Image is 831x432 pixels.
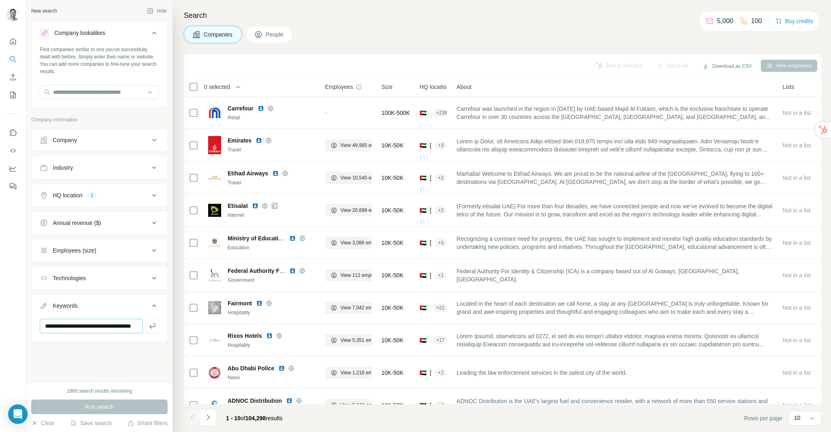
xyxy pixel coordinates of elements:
span: View 49,985 employees [340,142,392,149]
div: Find companies similar to one you've successfully dealt with before. Simply enter their name or w... [40,46,159,75]
button: Company lookalikes [32,23,167,46]
div: HQ location [53,191,82,199]
div: + 3 [435,142,447,149]
h4: Search [184,10,821,21]
div: Government [228,276,315,284]
button: View 5,042 employees [325,399,395,411]
span: Located in the heart of each destination we call home, a stay at any [GEOGRAPHIC_DATA] is truly u... [456,300,773,316]
div: Hospitality [228,341,315,349]
img: Logo of Abu Dhabi Police [208,366,221,379]
img: LinkedIn logo [272,170,279,177]
span: Federal Authority For Identity & Citizenship (ICA) is a company based out of Al Goways, [GEOGRAPH... [456,267,773,283]
div: News [228,374,315,381]
button: View 5,351 employees [325,334,395,346]
div: + 1 [435,272,447,279]
div: 1960 search results remaining [67,387,132,395]
div: Keywords [53,302,78,310]
span: 🇦🇪 [420,109,426,117]
div: + 2 [435,207,447,214]
div: Industry [53,164,73,172]
p: 5,000 [717,16,733,26]
span: 10K-50K [381,401,403,409]
img: LinkedIn logo [289,235,296,242]
img: Logo of Etihad Airways [208,171,221,184]
span: Lists [783,83,794,91]
div: Education [228,244,315,251]
span: Leading the law enforcement services in the safest city of the world. [456,369,626,377]
button: View 3,086 employees [325,237,395,249]
span: Not in a list [783,402,811,408]
span: 10K-50K [381,271,403,279]
span: 🇦🇪 [420,239,426,247]
span: ADNOC Distribution [228,397,282,405]
span: 100K-500K [381,109,410,117]
span: (Formerly etisalat UAE) For more than four decades, we have connected people and now we’ve evolve... [456,202,773,218]
span: Not in a list [783,305,811,311]
span: of [241,415,245,421]
span: 🇦🇪 [420,401,426,409]
button: Download as CSV [697,60,757,72]
span: Not in a list [783,175,811,181]
span: Etihad Airways [228,169,268,177]
span: 0 selected [204,83,230,91]
div: + 2 [435,369,447,376]
span: HQ location [420,83,449,91]
div: + 2 [435,174,447,181]
div: Retail [228,114,315,121]
span: View 10,540 employees [340,174,392,181]
span: 10K-50K [381,336,403,344]
span: Not in a list [783,272,811,279]
span: Not in a list [783,369,811,376]
div: Hospitality [228,309,315,316]
div: + 238 [433,109,450,117]
div: Travel [228,146,315,153]
span: Lorem ip Dolor, sit Ametcons Adipi elitsed doei 019,975 tempo inci utla etdo 949 magnaaliquaen. A... [456,137,773,153]
img: Logo of Etisalat [208,204,221,217]
span: 10K-50K [381,174,403,182]
button: Navigate to next page [200,409,216,426]
span: 🇦🇪 [420,369,426,377]
button: View 10,540 employees [325,172,398,184]
span: Emirates [228,136,252,145]
span: Rows per page [744,414,782,422]
div: + 3 [435,239,447,246]
span: [GEOGRAPHIC_DATA] [430,271,432,279]
img: Logo of Ministry of Education – UAE [208,236,221,249]
div: Travel [228,179,315,186]
span: Ministry of Education – [GEOGRAPHIC_DATA] [228,235,353,242]
button: Quick start [6,34,19,49]
button: Search [6,52,19,67]
button: View 49,985 employees [325,139,398,151]
button: Save search [70,419,112,427]
span: View 7,042 employees [340,304,390,311]
img: Logo of ADNOC Distribution [208,399,221,412]
p: 10 [794,414,801,422]
img: Logo of Federal Authority For Identity AND Citizenship ICA [208,269,221,282]
button: View 1,216 employees [325,367,395,379]
button: Clear [31,419,54,427]
span: 🇦🇪 [420,141,426,149]
span: Not in a list [783,337,811,343]
span: 10K-50K [381,206,403,214]
button: Hide [141,5,172,17]
span: Not in a list [783,110,811,116]
img: LinkedIn logo [258,105,264,112]
span: [GEOGRAPHIC_DATA], [GEOGRAPHIC_DATA] [430,239,432,247]
span: Fairmont [228,299,252,307]
span: Employees [325,83,353,91]
button: Share filters [127,419,168,427]
button: Enrich CSV [6,70,19,84]
img: Avatar [6,8,19,21]
span: Companies [204,30,233,39]
div: Company lookalikes [54,29,105,37]
span: View 5,042 employees [340,402,390,409]
p: 100 [751,16,762,26]
button: Technologies [32,268,167,288]
span: Rixos Hotels [228,332,262,340]
span: 10K-50K [381,141,403,149]
span: ADNOC Distribution is the UAE's largest fuel and convenience retailer, with a network of more tha... [456,397,773,413]
button: Dashboard [6,161,19,176]
span: Size [381,83,392,91]
span: 1 - 10 [226,415,241,421]
button: Buy credits [775,15,813,27]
